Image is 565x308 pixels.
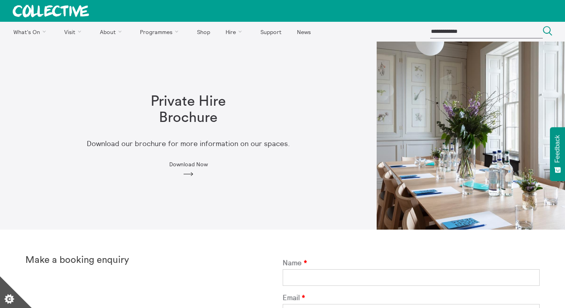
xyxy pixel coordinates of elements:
a: Shop [190,22,217,42]
button: Feedback - Show survey [550,127,565,181]
a: Hire [219,22,252,42]
a: Programmes [133,22,189,42]
span: Feedback [554,135,561,163]
a: News [290,22,318,42]
label: Email [283,294,540,302]
strong: Make a booking enquiry [25,255,129,265]
p: Download our brochure for more information on our spaces. [87,140,290,148]
h1: Private Hire Brochure [138,93,239,126]
a: Visit [57,22,92,42]
a: What's On [6,22,56,42]
a: Support [253,22,288,42]
img: Observatory Library Meeting Set Up 1 [377,42,565,230]
a: About [93,22,132,42]
span: Download Now [169,161,208,167]
label: Name [283,259,540,267]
